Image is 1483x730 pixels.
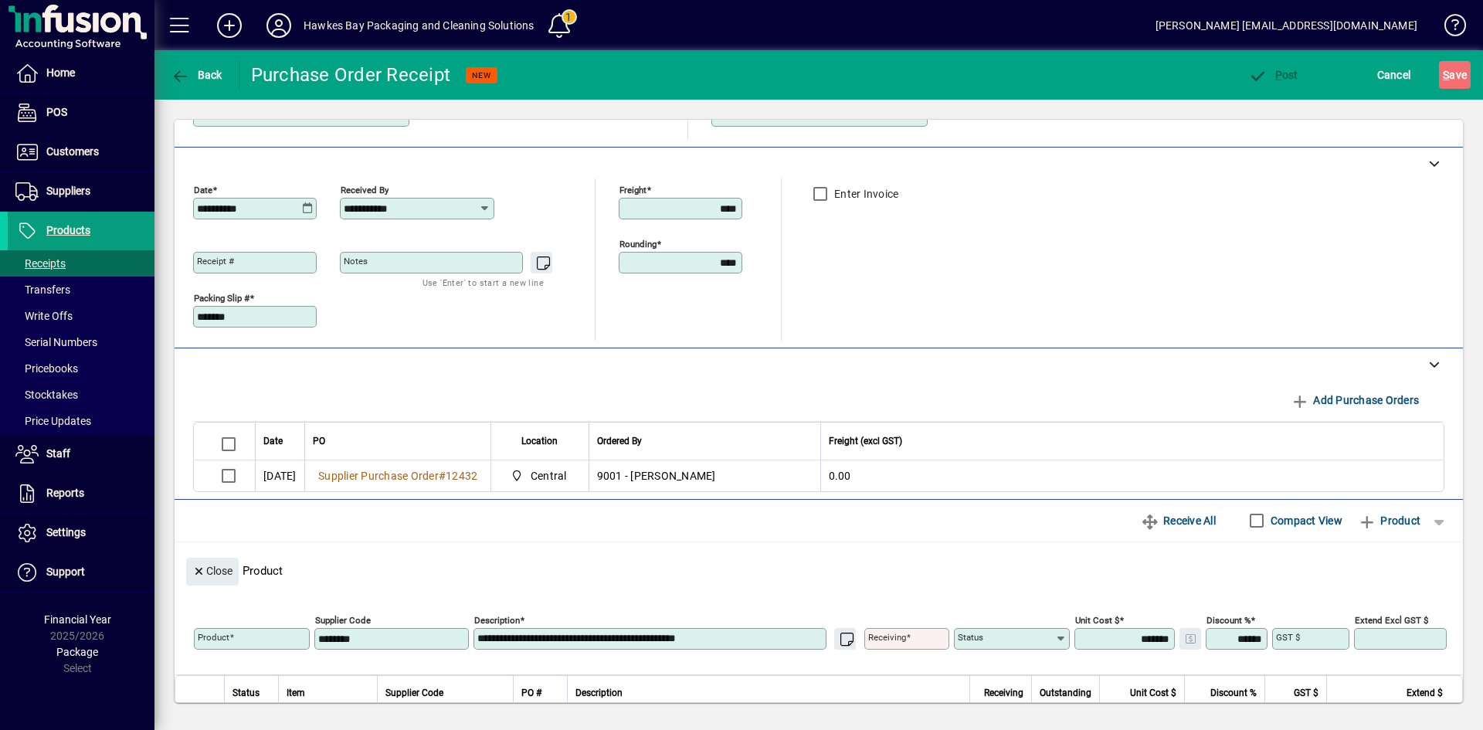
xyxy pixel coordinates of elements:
[868,632,906,643] mat-label: Receiving
[8,408,154,434] a: Price Updates
[1377,63,1411,87] span: Cancel
[15,362,78,375] span: Pricebooks
[182,563,243,577] app-page-header-button: Close
[167,61,226,89] button: Back
[8,54,154,93] a: Home
[385,684,443,701] span: Supplier Code
[313,433,483,450] div: PO
[46,487,84,499] span: Reports
[318,470,439,482] span: Supplier Purchase Order
[8,382,154,408] a: Stocktakes
[829,433,1425,450] div: Freight (excl GST)
[194,184,212,195] mat-label: Date
[1206,614,1251,625] mat-label: Discount %
[1433,3,1464,53] a: Knowledge Base
[597,433,813,450] div: Ordered By
[15,336,97,348] span: Serial Numbers
[304,13,534,38] div: Hawkes Bay Packaging and Cleaning Solutions
[315,614,371,625] mat-label: Supplier Code
[8,474,154,513] a: Reports
[8,355,154,382] a: Pricebooks
[8,303,154,329] a: Write Offs
[192,559,232,584] span: Close
[15,389,78,401] span: Stocktakes
[341,184,389,195] mat-label: Received by
[1294,684,1318,701] span: GST $
[8,133,154,171] a: Customers
[1355,614,1428,625] mat-label: Extend excl GST $
[56,646,98,658] span: Package
[8,277,154,303] a: Transfers
[521,684,541,701] span: PO #
[1407,684,1443,701] span: Extend $
[263,433,283,450] span: Date
[8,172,154,211] a: Suppliers
[232,684,260,701] span: Status
[474,614,520,625] mat-label: Description
[46,565,85,578] span: Support
[46,185,90,197] span: Suppliers
[1135,507,1222,535] button: Receive All
[46,224,90,236] span: Products
[589,460,820,491] td: 9001 - [PERSON_NAME]
[313,433,325,450] span: PO
[8,514,154,552] a: Settings
[1244,61,1302,89] button: Post
[531,468,567,484] span: Central
[1075,614,1119,625] mat-label: Unit Cost $
[254,12,304,39] button: Profile
[984,684,1023,701] span: Receiving
[44,613,111,626] span: Financial Year
[831,186,898,202] label: Enter Invoice
[287,684,305,701] span: Item
[205,12,254,39] button: Add
[1040,684,1091,701] span: Outstanding
[46,447,70,460] span: Staff
[1291,388,1419,413] span: Add Purchase Orders
[575,684,623,701] span: Description
[1373,61,1415,89] button: Cancel
[46,145,99,158] span: Customers
[1443,69,1449,81] span: S
[521,433,558,450] span: Location
[15,310,73,322] span: Write Offs
[472,70,491,80] span: NEW
[1443,63,1467,87] span: ave
[619,184,646,195] mat-label: Freight
[958,632,983,643] mat-label: Status
[46,66,75,79] span: Home
[619,238,657,249] mat-label: Rounding
[171,69,222,81] span: Back
[1276,632,1300,643] mat-label: GST $
[255,460,304,491] td: [DATE]
[8,250,154,277] a: Receipts
[263,433,297,450] div: Date
[1268,513,1342,528] label: Compact View
[313,467,483,484] a: Supplier Purchase Order#12432
[446,470,477,482] span: 12432
[8,93,154,132] a: POS
[15,284,70,296] span: Transfers
[1284,386,1425,414] button: Add Purchase Orders
[1275,69,1282,81] span: P
[15,415,91,427] span: Price Updates
[154,61,239,89] app-page-header-button: Back
[344,256,368,267] mat-label: Notes
[8,329,154,355] a: Serial Numbers
[194,292,249,303] mat-label: Packing Slip #
[820,460,1444,491] td: 0.00
[46,106,67,118] span: POS
[197,256,234,267] mat-label: Receipt #
[198,632,229,643] mat-label: Product
[1156,13,1417,38] div: [PERSON_NAME] [EMAIL_ADDRESS][DOMAIN_NAME]
[46,526,86,538] span: Settings
[507,467,572,485] span: Central
[439,470,446,482] span: #
[1130,684,1176,701] span: Unit Cost $
[829,433,902,450] span: Freight (excl GST)
[8,435,154,474] a: Staff
[1248,69,1298,81] span: ost
[8,553,154,592] a: Support
[1210,684,1257,701] span: Discount %
[597,433,642,450] span: Ordered By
